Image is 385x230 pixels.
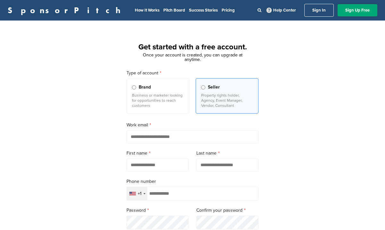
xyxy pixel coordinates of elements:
span: Brand [139,84,151,91]
a: Help Center [265,6,297,14]
a: Success Stories [189,8,218,13]
label: Phone number [127,178,258,185]
label: Work email [127,122,258,129]
span: Once your account is created, you can upgrade at anytime. [143,52,242,62]
label: Confirm your password [196,207,258,214]
span: Seller [208,84,220,91]
a: Pricing [222,8,235,13]
input: Brand Business or marketer looking for opportunities to reach customers [132,85,136,89]
a: SponsorPitch [8,6,125,14]
a: How It Works [135,8,160,13]
label: Type of account [127,70,258,77]
h1: Get started with a free account. [119,41,266,53]
a: Sign Up Free [338,4,377,16]
label: Last name [196,150,258,157]
label: Password [127,207,189,214]
div: Selected country [127,187,147,200]
p: Property rights holder, Agency, Event Manager, Vendor, Consultant [201,93,253,108]
div: +1 [138,192,142,196]
a: Sign In [304,4,334,17]
a: Pitch Board [163,8,185,13]
p: Business or marketer looking for opportunities to reach customers [132,93,184,108]
label: First name [127,150,189,157]
input: Seller Property rights holder, Agency, Event Manager, Vendor, Consultant [201,85,205,89]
